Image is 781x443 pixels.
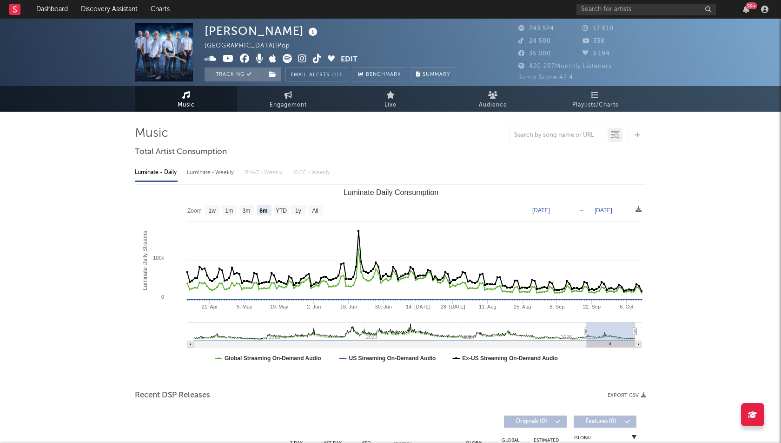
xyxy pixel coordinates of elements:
[579,207,584,214] text: →
[375,304,392,309] text: 30. Jun
[178,100,195,111] span: Music
[574,416,636,428] button: Features(0)
[479,100,507,111] span: Audience
[572,100,618,111] span: Playlists/Charts
[332,73,343,78] em: Off
[153,255,164,261] text: 100k
[510,419,553,424] span: Originals ( 0 )
[550,304,565,309] text: 8. Sep
[518,51,551,57] span: 35 000
[441,304,465,309] text: 28. [DATE]
[595,207,612,214] text: [DATE]
[411,67,455,81] button: Summary
[366,69,401,81] span: Benchmark
[225,208,233,214] text: 1m
[583,304,601,309] text: 22. Sep
[518,74,573,81] span: Jump Score: 42.4
[276,208,287,214] text: YTD
[161,294,164,300] text: 0
[518,26,554,32] span: 243 524
[209,208,216,214] text: 1w
[285,67,348,81] button: Email AlertsOff
[462,355,558,362] text: Ex-US Streaming On-Demand Audio
[135,185,646,371] svg: Luminate Daily Consumption
[270,100,307,111] span: Engagement
[349,355,436,362] text: US Streaming On-Demand Audio
[243,208,251,214] text: 3m
[384,100,397,111] span: Live
[620,304,633,309] text: 6. Oct
[580,419,622,424] span: Features ( 0 )
[225,355,321,362] text: Global Streaming On-Demand Audio
[237,86,339,112] a: Engagement
[135,165,178,181] div: Luminate - Daily
[341,54,357,66] button: Edit
[582,26,614,32] span: 17 610
[746,2,757,9] div: 99 +
[582,51,610,57] span: 3 194
[295,208,301,214] text: 1y
[518,63,612,69] span: 420 287 Monthly Listeners
[187,165,236,181] div: Luminate - Weekly
[582,38,605,44] span: 338
[544,86,646,112] a: Playlists/Charts
[406,304,430,309] text: 14. [DATE]
[205,67,263,81] button: Tracking
[504,416,567,428] button: Originals(0)
[205,40,301,52] div: [GEOGRAPHIC_DATA] | Pop
[339,86,442,112] a: Live
[479,304,496,309] text: 11. Aug
[202,304,218,309] text: 21. Apr
[270,304,289,309] text: 19. May
[135,390,210,401] span: Recent DSP Releases
[237,304,252,309] text: 5. May
[344,188,439,196] text: Luminate Daily Consumption
[514,304,531,309] text: 25. Aug
[510,132,608,139] input: Search by song name or URL
[135,86,237,112] a: Music
[518,38,551,44] span: 24 500
[532,207,550,214] text: [DATE]
[608,393,646,398] button: Export CSV
[576,4,716,15] input: Search for artists
[187,208,202,214] text: Zoom
[142,231,148,290] text: Luminate Daily Streams
[423,72,450,77] span: Summary
[442,86,544,112] a: Audience
[340,304,357,309] text: 16. Jun
[205,23,320,39] div: [PERSON_NAME]
[259,208,267,214] text: 6m
[135,147,227,158] span: Total Artist Consumption
[353,67,406,81] a: Benchmark
[312,208,318,214] text: All
[743,6,749,13] button: 99+
[307,304,321,309] text: 2. Jun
